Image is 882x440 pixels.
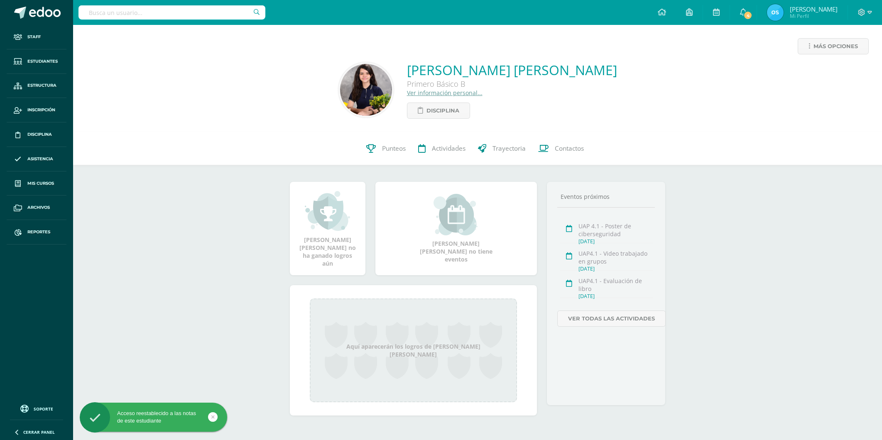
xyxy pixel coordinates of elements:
[798,38,869,54] a: Más opciones
[492,144,526,153] span: Trayectoria
[7,171,66,196] a: Mis cursos
[578,222,653,238] div: UAP 4.1 - Poster de ciberseguridad
[27,107,55,113] span: Inscripción
[767,4,784,21] img: 070b477f6933f8ce66674da800cc5d3f.png
[7,49,66,74] a: Estudiantes
[360,132,412,165] a: Punteos
[34,406,53,412] span: Soporte
[27,82,56,89] span: Estructura
[7,147,66,171] a: Asistencia
[78,5,265,20] input: Busca un usuario...
[555,144,584,153] span: Contactos
[407,103,470,119] a: Disciplina
[743,11,752,20] span: 4
[434,194,479,235] img: event_small.png
[407,61,617,79] a: [PERSON_NAME] [PERSON_NAME]
[23,429,55,435] span: Cerrar panel
[557,193,655,200] div: Eventos próximos
[310,298,517,402] div: Aquí aparecerán los logros de [PERSON_NAME] [PERSON_NAME]
[578,249,653,265] div: UAP4.1 - Video trabajado en grupos
[407,79,617,89] div: Primero Básico B
[7,98,66,122] a: Inscripción
[414,194,497,263] div: [PERSON_NAME] [PERSON_NAME] no tiene eventos
[27,156,53,162] span: Asistencia
[426,103,459,118] span: Disciplina
[7,74,66,98] a: Estructura
[27,180,54,187] span: Mis cursos
[578,265,653,272] div: [DATE]
[7,122,66,147] a: Disciplina
[298,190,357,267] div: [PERSON_NAME] [PERSON_NAME] no ha ganado logros aún
[27,34,41,40] span: Staff
[813,39,858,54] span: Más opciones
[382,144,406,153] span: Punteos
[7,196,66,220] a: Archivos
[472,132,532,165] a: Trayectoria
[407,89,483,97] a: Ver información personal...
[340,64,392,116] img: 51296ce520e9253e760c579251879c69.png
[578,238,653,245] div: [DATE]
[27,131,52,138] span: Disciplina
[305,190,350,232] img: achievement_small.png
[412,132,472,165] a: Actividades
[7,220,66,244] a: Reportes
[557,310,666,327] a: Ver todas las actividades
[578,277,653,293] div: UAP4.1 - Evaluación de libro
[790,5,838,13] span: [PERSON_NAME]
[27,204,50,211] span: Archivos
[432,144,465,153] span: Actividades
[532,132,590,165] a: Contactos
[7,25,66,49] a: Staff
[790,12,838,20] span: Mi Perfil
[27,58,58,65] span: Estudiantes
[10,403,63,414] a: Soporte
[578,293,653,300] div: [DATE]
[80,410,227,425] div: Acceso reestablecido a las notas de este estudiante
[27,229,50,235] span: Reportes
